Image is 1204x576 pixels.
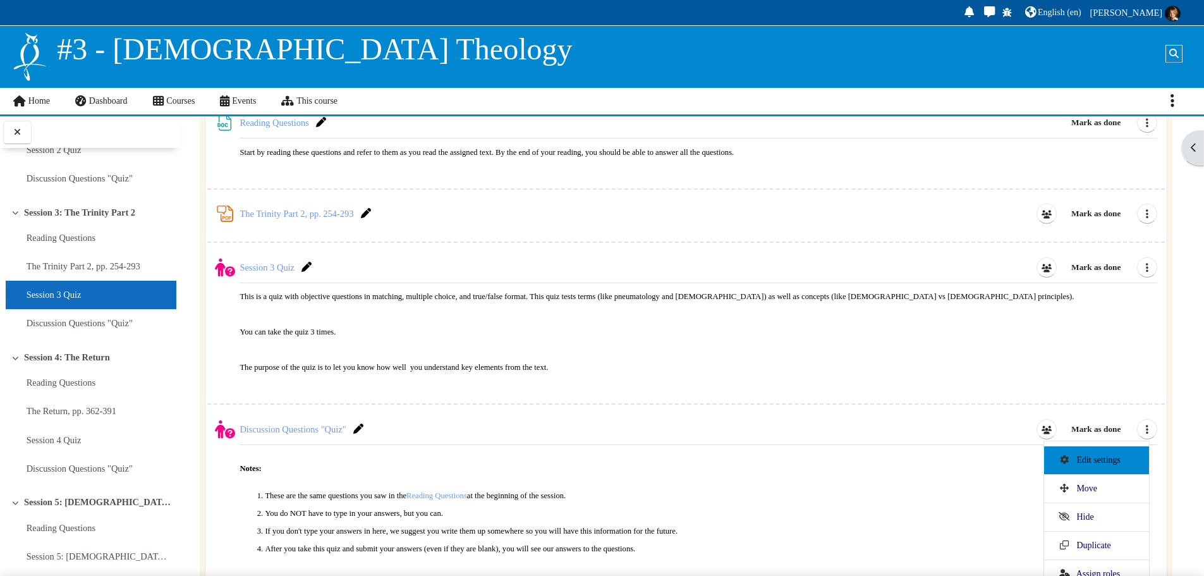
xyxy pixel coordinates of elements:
[265,522,1157,540] li: If you don't type your answers in here, we suggest you write them up somewhere so you will have t...
[1158,88,1187,114] a: Actions menu
[240,262,296,273] a: Session 3 Quiz
[1001,8,1012,17] i: Ad hoc debug (off)
[240,118,311,128] a: Reading Questions
[981,3,1000,22] a: Toggle messaging drawer There are 0 unread conversations
[27,460,133,477] a: Discussion Questions "Quiz"
[1141,424,1153,434] i: Edit
[1141,209,1153,219] i: Edit
[215,204,235,224] img: PDF Annotation
[27,229,95,247] a: Reading Questions
[24,497,171,508] a: Session 5: [DEMOGRAPHIC_DATA]
[1088,3,1183,22] a: User menu
[207,88,269,114] a: Events
[27,169,133,187] a: Discussion Questions "Quiz"
[11,355,20,361] span: Collapse
[1171,93,1174,108] i: Actions menu
[265,505,1157,522] li: You do NOT have to type in your answers, but you can.
[27,548,171,565] a: Session 5: [DEMOGRAPHIC_DATA], pp. 475-505 - Be sure to READ OUR NOTES on pp. 475-489.
[11,209,20,216] span: Collapse
[27,286,82,303] a: Session 3 Quiz
[215,257,235,278] img: Quiz
[11,499,20,506] span: Collapse
[27,314,133,332] a: Discussion Questions "Quiz"
[1062,257,1131,278] button: Mark Session 3 Quiz as done
[1137,204,1157,224] a: Edit
[240,464,261,473] strong: Notes:
[27,141,82,159] a: Session 2 Quiz
[316,117,326,127] i: Edit title
[1062,204,1131,224] button: Mark The Trinity Part 2, pp. 254-293 as done
[57,32,572,66] span: #3 - [DEMOGRAPHIC_DATA] Theology
[983,6,997,17] i: Toggle messaging drawer
[28,96,50,106] span: Home
[1077,484,1098,493] span: Move
[1077,512,1094,522] span: Hide
[296,96,337,106] span: This course
[27,519,95,537] a: Reading Questions
[166,96,195,106] span: Courses
[27,431,82,449] a: Session 4 Quiz
[1137,113,1157,133] a: Edit
[353,424,363,434] i: Edit title
[999,3,1016,22] a: Ad hoc debug (off)
[361,208,371,218] i: Edit title
[406,491,467,500] a: Reading Questions
[24,207,135,218] a: Session 3: The Trinity Part 2
[301,262,312,272] i: Edit title
[1023,3,1083,22] a: English ‎(en)‎
[240,424,348,434] a: Discussion Questions "Quiz"
[27,374,95,391] a: Reading Questions
[27,257,140,275] a: The Trinity Part 2, pp. 254-293
[1077,455,1121,465] span: Edit settings
[215,113,235,133] img: File
[1141,262,1153,273] i: Edit
[140,88,208,114] a: Courses
[12,88,337,114] nav: Site links
[24,352,110,363] a: Session 4: The Return
[1090,8,1162,18] span: [PERSON_NAME]
[1137,257,1157,278] a: Edit
[1042,209,1052,219] img: Visible groups
[1038,8,1081,17] span: English ‎(en)‎
[12,31,47,82] img: Logo
[232,96,256,106] span: Events
[215,419,235,439] img: Quiz
[240,288,1157,376] p: This is a quiz with objective questions in matching, multiple choice, and true/false format. This...
[27,402,116,420] a: The Return, pp. 362-391
[1137,419,1157,439] a: Edit
[1042,263,1052,273] img: Visible groups
[1062,419,1131,439] button: Mark Discussion Questions "Quiz" as done
[265,540,1157,558] li: After you take this quiz and submit your answers (even if they are blank), you will see our answe...
[1077,541,1111,550] span: Duplicate
[240,144,1157,161] p: Start by reading these questions and refer to them as you read the assigned text. By the end of y...
[265,487,1157,505] li: These are the same questions you saw in the at the beginning of the session.
[240,209,356,219] a: The Trinity Part 2, pp. 254-293
[63,88,140,114] a: Dashboard
[1062,113,1131,133] button: Mark Reading Questions as done
[1042,425,1052,435] img: Visible groups
[961,3,978,22] div: Show notification window with no new notifications
[269,88,350,114] a: This course
[1141,118,1153,128] i: Edit
[89,96,128,106] span: Dashboard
